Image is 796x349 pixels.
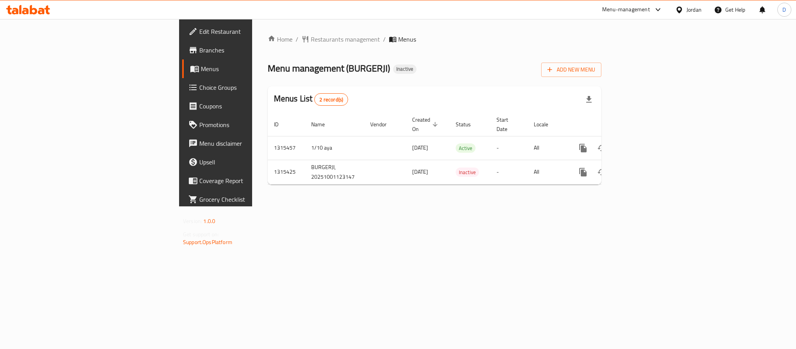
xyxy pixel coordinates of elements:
a: Menu disclaimer [182,134,312,153]
span: Restaurants management [311,35,380,44]
span: Locale [534,120,558,129]
span: Created On [412,115,440,134]
div: Inactive [393,65,416,74]
h2: Menus List [274,93,348,106]
span: 2 record(s) [315,96,348,103]
button: more [574,139,592,157]
span: Status [456,120,481,129]
div: Export file [580,90,598,109]
a: Coupons [182,97,312,115]
span: D [782,5,786,14]
span: Inactive [393,66,416,72]
span: Menus [398,35,416,44]
td: BURGERJI, 20251001123147 [305,160,364,184]
a: Restaurants management [301,35,380,44]
button: Change Status [592,163,611,181]
table: enhanced table [268,113,655,185]
a: Grocery Checklist [182,190,312,209]
a: Choice Groups [182,78,312,97]
span: Upsell [199,157,306,167]
div: Jordan [686,5,702,14]
a: Upsell [182,153,312,171]
button: Add New Menu [541,63,601,77]
span: [DATE] [412,143,428,153]
span: Name [311,120,335,129]
div: Menu-management [602,5,650,14]
span: Promotions [199,120,306,129]
nav: breadcrumb [268,35,601,44]
a: Branches [182,41,312,59]
div: Inactive [456,168,479,177]
a: Coverage Report [182,171,312,190]
div: Active [456,143,476,153]
span: Edit Restaurant [199,27,306,36]
li: / [383,35,386,44]
div: Total records count [314,93,348,106]
td: 1/10 aya [305,136,364,160]
button: Change Status [592,139,611,157]
span: Coverage Report [199,176,306,185]
span: Choice Groups [199,83,306,92]
span: Get support on: [183,229,219,239]
a: Promotions [182,115,312,134]
span: Active [456,144,476,153]
td: All [528,136,568,160]
span: Menu disclaimer [199,139,306,148]
span: 1.0.0 [203,216,215,226]
span: Menu management ( BURGERJI ) [268,59,390,77]
td: All [528,160,568,184]
span: Vendor [370,120,397,129]
span: Coupons [199,101,306,111]
a: Menus [182,59,312,78]
span: Branches [199,45,306,55]
td: - [490,160,528,184]
span: Version: [183,216,202,226]
span: ID [274,120,289,129]
td: - [490,136,528,160]
span: [DATE] [412,167,428,177]
button: more [574,163,592,181]
a: Edit Restaurant [182,22,312,41]
span: Add New Menu [547,65,595,75]
a: Support.OpsPlatform [183,237,232,247]
span: Grocery Checklist [199,195,306,204]
span: Start Date [496,115,518,134]
th: Actions [568,113,655,136]
span: Inactive [456,168,479,177]
span: Menus [201,64,306,73]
